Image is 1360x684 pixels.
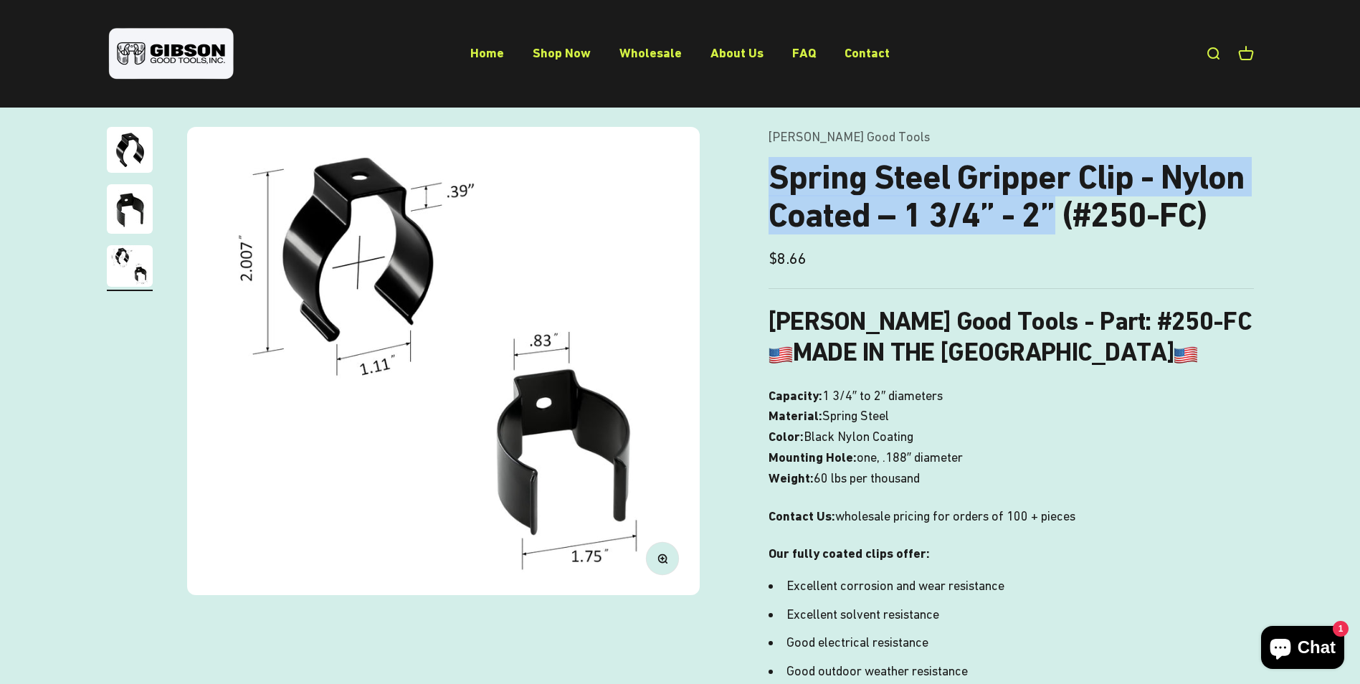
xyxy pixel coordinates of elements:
[769,470,814,485] b: Weight:
[107,184,153,238] button: Go to item 2
[769,429,804,444] b: Color:
[769,386,1254,489] p: one, .188″ diameter
[107,245,153,287] img: close up of a spring steel gripper clip, tool clip, durable, secure holding, Excellent corrosion ...
[769,450,857,465] b: Mounting Hole:
[470,45,504,60] a: Home
[769,508,835,523] strong: Contact Us:
[769,306,1252,336] b: [PERSON_NAME] Good Tools - Part: #250-FC
[786,635,928,650] span: Good electrical resistance
[1257,626,1349,673] inbox-online-store-chat: Shopify online store chat
[769,129,930,144] a: [PERSON_NAME] Good Tools
[619,45,682,60] a: Wholesale
[769,337,1198,367] b: MADE IN THE [GEOGRAPHIC_DATA]
[769,408,822,423] b: Material:
[845,45,890,60] a: Contact
[814,468,920,489] span: 60 lbs per thousand
[769,246,807,271] sale-price: $8.66
[107,127,153,173] img: Gripper clip, made & shipped from the USA!
[769,388,822,403] b: Capacity:
[822,406,889,427] span: Spring Steel
[769,158,1254,234] h1: Spring Steel Gripper Clip - Nylon Coated – 1 3/4” - 2” (#250-FC)
[804,427,913,447] span: Black Nylon Coating
[786,607,939,622] span: Excellent solvent resistance
[533,45,591,60] a: Shop Now
[710,45,764,60] a: About Us
[786,578,1004,593] span: Excellent corrosion and wear resistance
[187,127,700,595] img: close up of a spring steel gripper clip, tool clip, durable, secure holding, Excellent corrosion ...
[769,546,930,561] strong: Our fully coated clips offer:
[107,184,153,234] img: close up of a spring steel gripper clip, tool clip, durable, secure holding, Excellent corrosion ...
[822,386,943,407] span: 1 3/4″ to 2″ diameters
[786,663,968,678] span: Good outdoor weather resistance
[107,127,153,177] button: Go to item 1
[769,506,1254,527] p: wholesale pricing for orders of 100 + pieces
[792,45,816,60] a: FAQ
[107,245,153,291] button: Go to item 3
